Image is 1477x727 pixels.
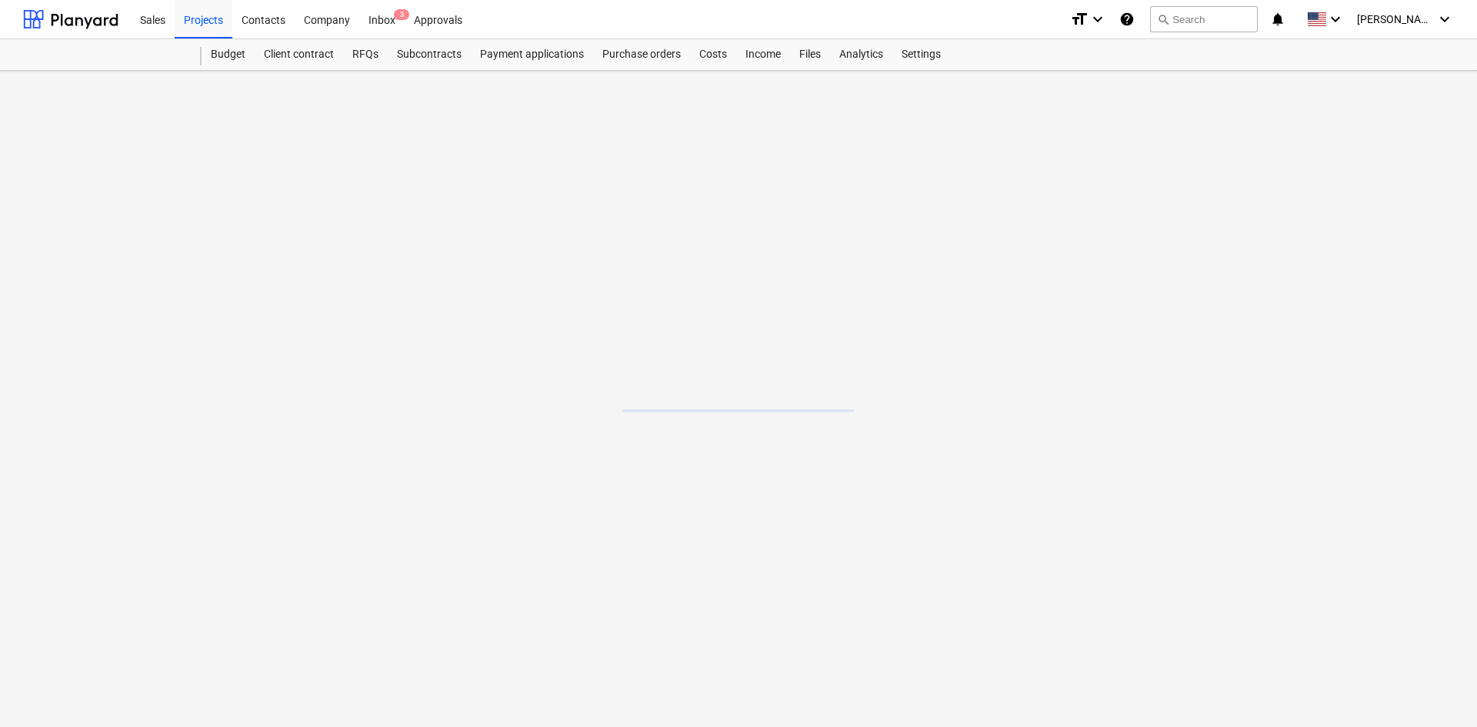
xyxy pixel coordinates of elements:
[394,9,409,20] span: 3
[830,39,892,70] a: Analytics
[255,39,343,70] a: Client contract
[1089,10,1107,28] i: keyboard_arrow_down
[1270,10,1285,28] i: notifications
[202,39,255,70] a: Budget
[1400,653,1477,727] iframe: Chat Widget
[1357,13,1434,25] span: [PERSON_NAME]
[1435,10,1454,28] i: keyboard_arrow_down
[471,39,593,70] a: Payment applications
[343,39,388,70] a: RFQs
[892,39,950,70] a: Settings
[1157,13,1169,25] span: search
[593,39,690,70] a: Purchase orders
[1119,10,1135,28] i: Knowledge base
[1326,10,1345,28] i: keyboard_arrow_down
[736,39,790,70] a: Income
[1150,6,1258,32] button: Search
[1070,10,1089,28] i: format_size
[690,39,736,70] a: Costs
[388,39,471,70] a: Subcontracts
[790,39,830,70] a: Files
